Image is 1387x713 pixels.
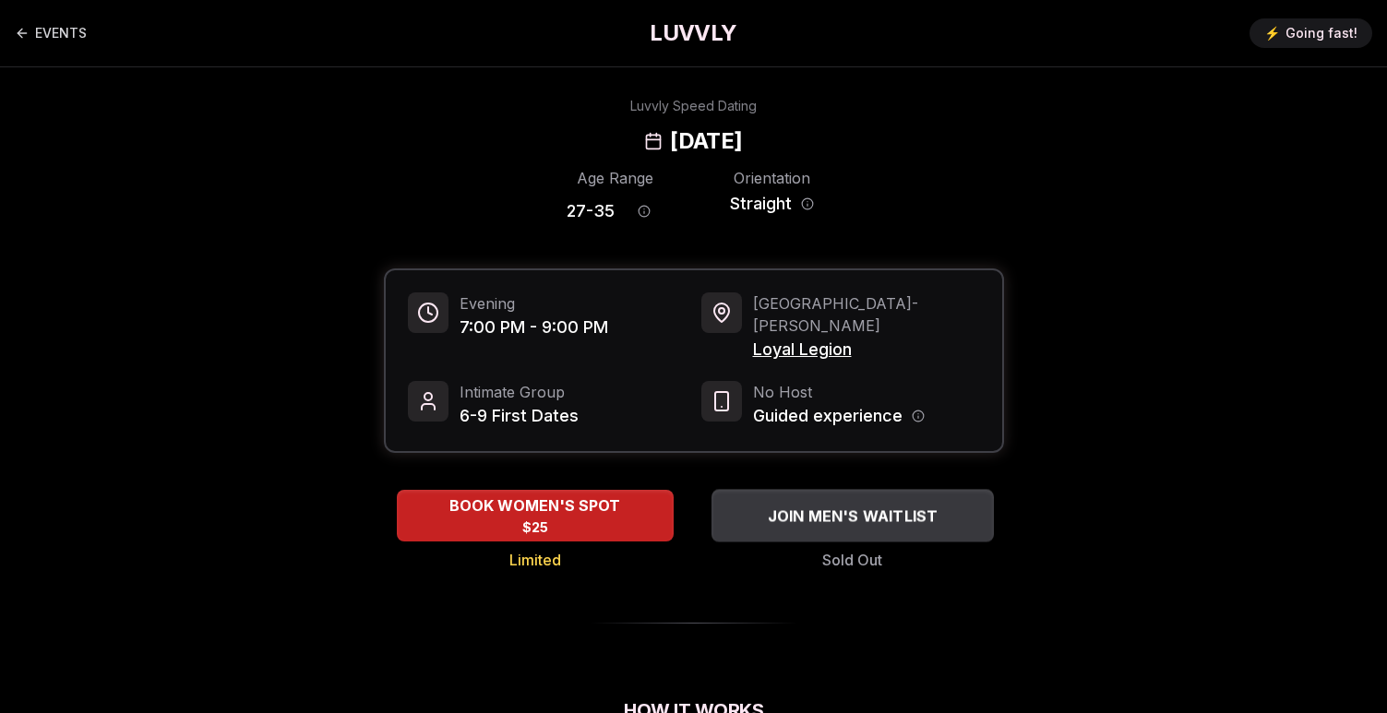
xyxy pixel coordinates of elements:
[1264,24,1280,42] span: ⚡️
[753,403,903,429] span: Guided experience
[753,337,980,362] span: Loyal Legion
[15,15,87,52] a: Back to events
[624,191,664,232] button: Age range information
[650,18,736,48] a: LUVVLY
[711,489,994,541] button: JOIN MEN'S WAITLIST - Sold Out
[912,410,925,422] button: Host information
[630,97,757,115] div: Luvvly Speed Dating
[801,197,814,210] button: Orientation information
[460,315,608,340] span: 7:00 PM - 9:00 PM
[753,292,980,337] span: [GEOGRAPHIC_DATA] - [PERSON_NAME]
[723,167,821,189] div: Orientation
[567,198,615,224] span: 27 - 35
[397,490,674,541] button: BOOK WOMEN'S SPOT - Limited
[670,126,742,156] h2: [DATE]
[509,549,561,571] span: Limited
[446,494,624,517] span: BOOK WOMEN'S SPOT
[763,505,941,527] span: JOIN MEN'S WAITLIST
[460,403,579,429] span: 6-9 First Dates
[753,381,925,403] span: No Host
[567,167,664,189] div: Age Range
[460,381,579,403] span: Intimate Group
[460,292,608,315] span: Evening
[522,518,548,537] span: $25
[822,549,882,571] span: Sold Out
[730,191,792,217] span: Straight
[1285,24,1357,42] span: Going fast!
